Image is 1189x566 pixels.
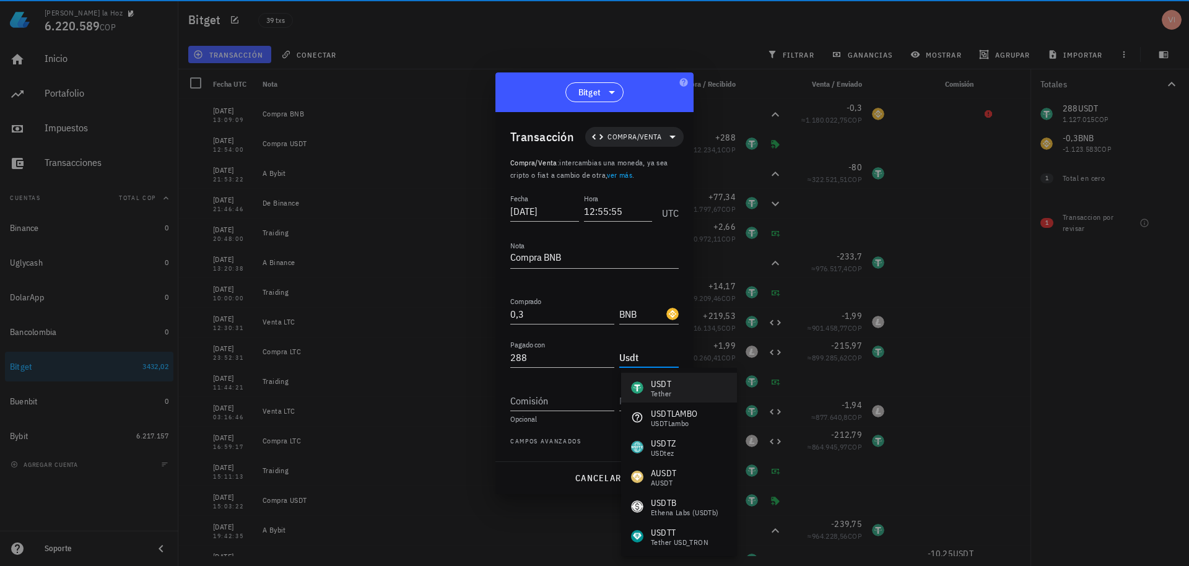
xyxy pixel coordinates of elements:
[651,509,719,516] div: Ethena Labs (USDTb)
[619,391,676,411] input: Moneda
[510,158,668,180] span: intercambias una moneda, ya sea cripto o fiat a cambio de otra, .
[651,420,697,427] div: USDTLambo
[510,157,679,181] p: :
[578,86,601,98] span: Bitget
[631,530,643,542] div: USDTT-icon
[657,194,679,225] div: UTC
[570,467,626,489] button: cancelar
[651,450,676,457] div: USDtez
[651,497,719,509] div: USDTB
[510,241,525,250] label: Nota
[510,158,557,167] span: Compra/Venta
[510,194,528,203] label: Fecha
[631,471,643,483] div: AUSDT-icon
[575,472,621,484] span: cancelar
[631,441,643,453] div: USDTZ-icon
[651,407,697,420] div: USDTLAMBO
[651,437,676,450] div: USDTZ
[631,500,643,513] div: USDTB-icon
[510,340,545,349] label: Pagado con
[619,304,664,324] input: Moneda
[510,127,574,147] div: Transacción
[651,378,671,390] div: USDT
[584,194,598,203] label: Hora
[666,308,679,320] div: BNB-icon
[510,416,679,423] div: Opcional
[607,170,632,180] a: ver más
[651,467,676,479] div: AUSDT
[510,437,581,449] span: Campos avanzados
[651,479,676,487] div: aUSDT
[651,539,708,546] div: Tether USD_TRON
[510,297,541,306] label: Comprado
[619,347,676,367] input: Moneda
[608,131,661,143] span: Compra/Venta
[651,526,708,539] div: USDTT
[631,381,643,394] div: USDT-icon
[651,390,671,398] div: Tether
